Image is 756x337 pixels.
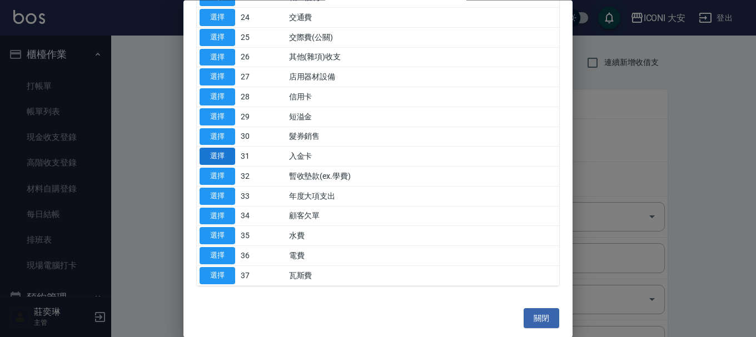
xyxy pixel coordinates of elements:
[238,67,286,87] td: 27
[200,69,235,86] button: 選擇
[238,226,286,246] td: 35
[238,28,286,48] td: 25
[200,128,235,145] button: 選擇
[286,266,559,286] td: 瓦斯費
[200,168,235,185] button: 選擇
[200,208,235,225] button: 選擇
[200,188,235,205] button: 選擇
[286,207,559,227] td: 顧客欠單
[200,228,235,245] button: 選擇
[286,8,559,28] td: 交通費
[286,147,559,167] td: 入金卡
[524,308,559,329] button: 關閉
[286,127,559,147] td: 髮券銷售
[200,9,235,27] button: 選擇
[286,87,559,107] td: 信用卡
[238,207,286,227] td: 34
[238,266,286,286] td: 37
[238,147,286,167] td: 31
[238,246,286,266] td: 36
[200,248,235,265] button: 選擇
[286,226,559,246] td: 水費
[200,89,235,106] button: 選擇
[286,187,559,207] td: 年度大項支出
[238,107,286,127] td: 29
[238,167,286,187] td: 32
[286,167,559,187] td: 暫收墊款(ex.學費)
[238,8,286,28] td: 24
[238,187,286,207] td: 33
[238,48,286,68] td: 26
[200,29,235,46] button: 選擇
[286,246,559,266] td: 電費
[238,127,286,147] td: 30
[200,108,235,125] button: 選擇
[286,28,559,48] td: 交際費(公關)
[200,49,235,66] button: 選擇
[200,148,235,165] button: 選擇
[286,107,559,127] td: 短溢金
[238,87,286,107] td: 28
[286,67,559,87] td: 店用器材設備
[200,267,235,284] button: 選擇
[286,48,559,68] td: 其他(雜項)收支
